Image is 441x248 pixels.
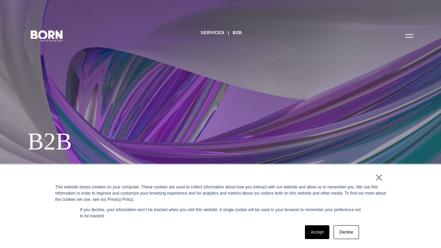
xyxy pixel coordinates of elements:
button: Open [401,28,418,43]
a: B2B [233,28,242,38]
div: This website stores cookies on your computer. These cookies are used to collect information about... [55,184,386,203]
a: Decline [334,225,359,239]
a: Accept [305,225,329,239]
p: If you decline, your information won’t be tracked when you visit this website. A single cookie wi... [80,207,361,219]
a: Services [201,28,225,38]
a: × [375,174,383,180]
div: B2B [28,127,413,156]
